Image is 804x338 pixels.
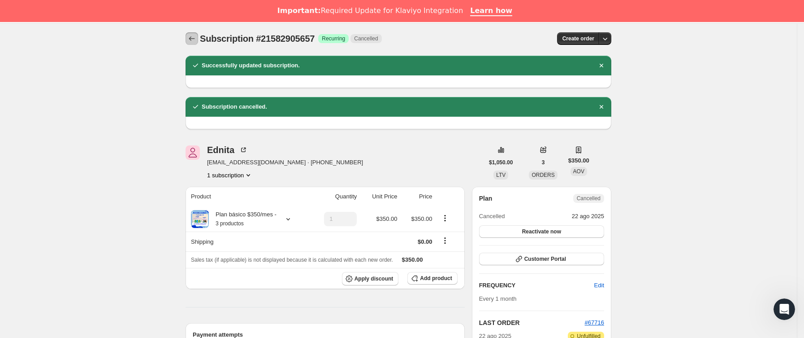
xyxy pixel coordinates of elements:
span: 22 ago 2025 [572,212,604,221]
h2: Successfully updated subscription. [202,61,300,70]
span: [EMAIL_ADDRESS][DOMAIN_NAME] · [PHONE_NUMBER] [207,158,363,167]
div: Plan básico $350/mes - [209,210,277,228]
span: Add product [420,275,452,282]
button: Create order [557,32,600,45]
th: Shipping [186,232,309,251]
span: $350.00 [411,215,432,222]
span: $1,050.00 [489,159,513,166]
span: Every 1 month [479,295,517,302]
span: Sales tax (if applicable) is not displayed because it is calculated with each new order. [191,257,393,263]
button: Customer Portal [479,253,604,265]
button: $1,050.00 [484,156,518,169]
span: Subscription #21582905657 [200,34,315,44]
button: Reactivate now [479,225,604,238]
small: 3 productos [216,220,244,227]
div: Ednita ️ [207,145,248,154]
th: Quantity [309,187,359,206]
th: Price [400,187,435,206]
span: Customer Portal [524,255,566,263]
span: ORDERS [532,172,554,178]
b: Important: [277,6,321,15]
button: Product actions [438,213,452,223]
button: 3 [536,156,550,169]
h2: LAST ORDER [479,318,585,327]
h2: FREQUENCY [479,281,594,290]
a: Learn how [470,6,512,16]
div: Required Update for Klaviyo Integration [277,6,463,15]
span: $350.00 [402,256,423,263]
th: Unit Price [359,187,400,206]
a: #67716 [585,319,604,326]
img: product img [191,210,209,228]
span: Apply discount [354,275,393,282]
h2: Plan [479,194,493,203]
span: Create order [562,35,594,42]
button: Add product [407,272,457,285]
span: Reactivate now [522,228,561,235]
span: LTV [496,172,506,178]
span: Ednita ️ [186,145,200,160]
button: Product actions [207,171,253,180]
button: Apply discount [342,272,399,285]
span: $0.00 [418,238,432,245]
iframe: Intercom live chat [774,298,795,320]
button: Subscriptions [186,32,198,45]
span: $350.00 [376,215,398,222]
span: $350.00 [568,156,589,165]
span: Recurring [322,35,345,42]
button: Descartar notificación [595,101,608,113]
span: Cancelled [479,212,505,221]
span: Cancelled [354,35,378,42]
button: Edit [589,278,609,293]
button: Shipping actions [438,236,452,246]
button: Descartar notificación [595,59,608,72]
span: 3 [542,159,545,166]
th: Product [186,187,309,206]
h2: Subscription cancelled. [202,102,267,111]
span: Cancelled [577,195,601,202]
button: #67716 [585,318,604,327]
span: AOV [573,168,584,175]
span: Edit [594,281,604,290]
